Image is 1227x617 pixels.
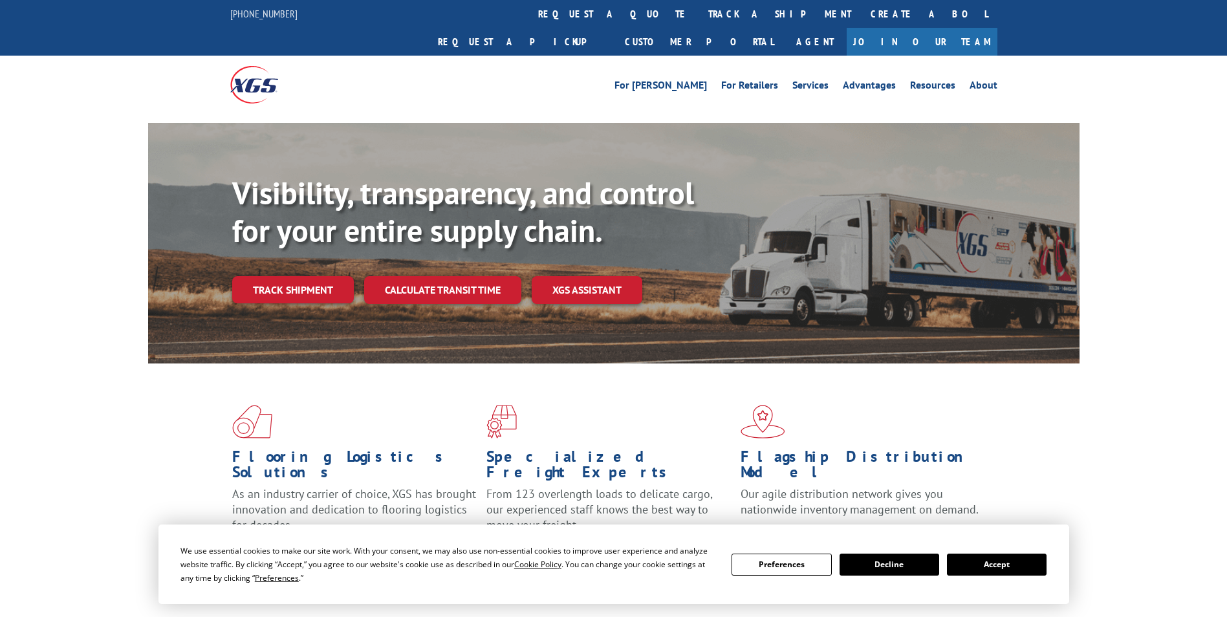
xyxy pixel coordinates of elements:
[232,486,476,532] span: As an industry carrier of choice, XGS has brought innovation and dedication to flooring logistics...
[486,405,517,438] img: xgs-icon-focused-on-flooring-red
[843,80,896,94] a: Advantages
[230,7,298,20] a: [PHONE_NUMBER]
[514,559,561,570] span: Cookie Policy
[486,486,731,544] p: From 123 overlength loads to delicate cargo, our experienced staff knows the best way to move you...
[232,405,272,438] img: xgs-icon-total-supply-chain-intelligence-red
[532,276,642,304] a: XGS ASSISTANT
[732,554,831,576] button: Preferences
[615,28,783,56] a: Customer Portal
[847,28,997,56] a: Join Our Team
[741,486,979,517] span: Our agile distribution network gives you nationwide inventory management on demand.
[840,554,939,576] button: Decline
[486,449,731,486] h1: Specialized Freight Experts
[255,572,299,583] span: Preferences
[721,80,778,94] a: For Retailers
[232,276,354,303] a: Track shipment
[180,544,716,585] div: We use essential cookies to make our site work. With your consent, we may also use non-essential ...
[232,449,477,486] h1: Flooring Logistics Solutions
[741,449,985,486] h1: Flagship Distribution Model
[741,405,785,438] img: xgs-icon-flagship-distribution-model-red
[614,80,707,94] a: For [PERSON_NAME]
[792,80,829,94] a: Services
[428,28,615,56] a: Request a pickup
[232,173,694,250] b: Visibility, transparency, and control for your entire supply chain.
[910,80,955,94] a: Resources
[783,28,847,56] a: Agent
[947,554,1047,576] button: Accept
[364,276,521,304] a: Calculate transit time
[970,80,997,94] a: About
[158,525,1069,604] div: Cookie Consent Prompt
